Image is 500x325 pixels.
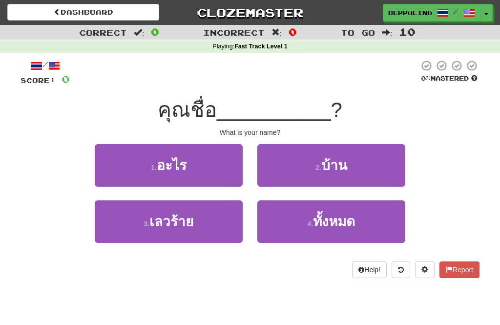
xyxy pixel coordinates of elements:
[21,60,70,72] div: /
[383,4,480,22] a: Beppolino /
[95,200,243,243] button: 3.เลวร้าย
[7,4,159,21] a: Dashboard
[419,74,479,83] div: Mastered
[151,164,157,172] small: 1 .
[203,27,265,37] span: Incorrect
[321,158,347,173] span: บ้าน
[157,158,187,173] span: อะไร
[217,98,331,121] span: __________
[151,26,159,38] span: 0
[392,261,410,278] button: Round history (alt+y)
[174,4,326,21] a: Clozemaster
[134,28,145,37] span: :
[439,261,479,278] button: Report
[352,261,387,278] button: Help!
[144,220,149,228] small: 3 .
[382,28,393,37] span: :
[399,26,416,38] span: 10
[341,27,375,37] span: To go
[158,98,217,121] span: คุณชื่อ
[331,98,342,121] span: ?
[388,8,432,17] span: Beppolino
[271,28,282,37] span: :
[421,74,431,82] span: 0 %
[21,128,479,137] div: What is your name?
[62,73,70,85] span: 0
[289,26,297,38] span: 0
[257,200,405,243] button: 4.ทั้งหมด
[234,43,288,50] strong: Fast Track Level 1
[79,27,127,37] span: Correct
[149,214,193,229] span: เลวร้าย
[454,8,458,15] span: /
[21,76,56,85] span: Score:
[95,144,243,187] button: 1.อะไร
[315,164,321,172] small: 2 .
[257,144,405,187] button: 2.บ้าน
[313,214,355,229] span: ทั้งหมด
[308,220,313,228] small: 4 .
